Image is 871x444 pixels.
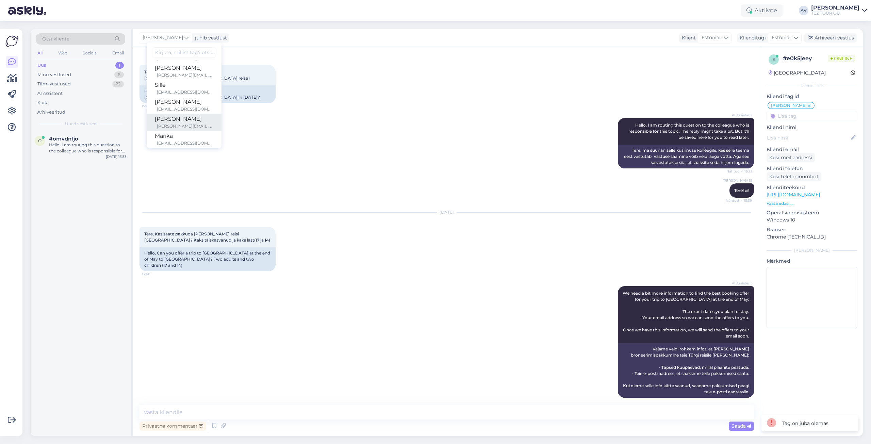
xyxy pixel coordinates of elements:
a: Sille[EMAIL_ADDRESS][DOMAIN_NAME] [147,80,221,97]
div: Klienditugi [737,34,766,42]
span: Estonian [772,34,792,42]
div: All [36,49,44,57]
span: Tere, kas 2026 aastal pakute ka [GEOGRAPHIC_DATA]/[GEOGRAPHIC_DATA] reise? [144,69,250,81]
span: AI Assistent [726,281,752,286]
div: 6 [114,71,124,78]
div: Privaatne kommentaar [139,422,206,431]
div: [PERSON_NAME] [811,5,859,11]
div: Hello, Can you offer a trip to [GEOGRAPHIC_DATA] at the end of May to [GEOGRAPHIC_DATA]? Two adul... [139,247,276,271]
p: Chrome [TECHNICAL_ID] [767,233,857,241]
a: [PERSON_NAME][EMAIL_ADDRESS][DOMAIN_NAME] [147,97,221,114]
div: Vajame veidi rohkem infot, et [PERSON_NAME] broneerimispakkumine teie Türgi reisile [PERSON_NAME]... [618,343,754,398]
input: Kirjuta, millist tag'i otsid [152,47,216,58]
div: [EMAIL_ADDRESS][DOMAIN_NAME] [157,89,213,95]
input: Lisa nimi [767,134,850,142]
div: Email [111,49,125,57]
a: Marika[EMAIL_ADDRESS][DOMAIN_NAME] [147,131,221,148]
div: Sille [155,81,213,89]
span: e [772,57,775,62]
p: Vaata edasi ... [767,200,857,207]
div: [GEOGRAPHIC_DATA] [769,69,826,77]
div: Klient [679,34,696,42]
div: [PERSON_NAME][EMAIL_ADDRESS][DOMAIN_NAME] [157,123,213,129]
p: Kliendi telefon [767,165,857,172]
div: Marika [155,132,213,140]
p: Windows 10 [767,216,857,224]
span: Saada [732,423,751,429]
span: Nähtud ✓ 13:41 [726,398,752,403]
a: [PERSON_NAME]TEZ TOUR OÜ [811,5,867,16]
span: [PERSON_NAME] [771,103,807,108]
div: Kliendi info [767,83,857,89]
div: [EMAIL_ADDRESS][DOMAIN_NAME] [157,106,213,112]
div: Aktiivne [741,4,783,17]
div: Hello, do you also offer trips to [GEOGRAPHIC_DATA]/[GEOGRAPHIC_DATA] in [DATE]? [139,85,276,103]
div: 22 [112,81,124,87]
span: Tere, Kas saate pakkuda [PERSON_NAME] reisi [GEOGRAPHIC_DATA]? Kaks täiskasvanud ja kaks last(17 ... [144,231,270,243]
span: #omvdnfjo [49,136,78,142]
span: Hello, I am routing this question to the colleague who is responsible for this topic. The reply m... [628,122,750,140]
a: [PERSON_NAME][PERSON_NAME][EMAIL_ADDRESS][DOMAIN_NAME] [147,114,221,131]
span: AI Assistent [726,113,752,118]
a: [URL][DOMAIN_NAME] [767,192,820,198]
p: Kliendi email [767,146,857,153]
span: [PERSON_NAME] [723,178,752,183]
div: [DATE] 13:33 [106,154,127,159]
div: Minu vestlused [37,71,71,78]
p: Kliendi tag'id [767,93,857,100]
div: 1 [115,62,124,69]
p: Klienditeekond [767,184,857,191]
img: Askly Logo [5,35,18,48]
div: Küsi meiliaadressi [767,153,815,162]
div: [PERSON_NAME][EMAIL_ADDRESS][DOMAIN_NAME] [157,72,213,78]
div: [EMAIL_ADDRESS][DOMAIN_NAME] [157,140,213,146]
div: AV [799,6,808,15]
div: AI Assistent [37,90,63,97]
div: juhib vestlust [192,34,227,42]
span: Otsi kliente [42,35,69,43]
span: Estonian [702,34,722,42]
div: [PERSON_NAME] [155,98,213,106]
span: [PERSON_NAME] [143,34,183,42]
div: Web [57,49,69,57]
span: Nähtud ✓ 15:21 [726,169,752,174]
a: [PERSON_NAME][PERSON_NAME][EMAIL_ADDRESS][DOMAIN_NAME] [147,63,221,80]
div: Uus [37,62,46,69]
span: 15:20 [142,103,167,109]
p: Brauser [767,226,857,233]
span: Tere! ei! [734,188,749,193]
span: 13:40 [142,272,167,277]
span: Uued vestlused [65,121,97,127]
div: Tiimi vestlused [37,81,71,87]
div: [PERSON_NAME] [155,115,213,123]
div: # e0k5jeey [783,54,828,63]
p: Märkmed [767,258,857,265]
span: o [38,138,42,143]
p: Operatsioonisüsteem [767,209,857,216]
div: [PERSON_NAME] [155,64,213,72]
div: Socials [81,49,98,57]
span: Online [828,55,855,62]
span: Nähtud ✓ 15:39 [726,198,752,203]
div: Hello, I am routing this question to the colleague who is responsible for this topic. The reply m... [49,142,127,154]
div: TEZ TOUR OÜ [811,11,859,16]
input: Lisa tag [767,111,857,121]
div: [PERSON_NAME] [767,247,857,253]
span: We need a bit more information to find the best booking offer for your trip to [GEOGRAPHIC_DATA] ... [623,291,750,339]
p: Kliendi nimi [767,124,857,131]
div: Küsi telefoninumbrit [767,172,821,181]
div: Kõik [37,99,47,106]
div: Tag on juba olemas [782,420,828,427]
div: [DATE] [139,209,754,215]
div: Tere, ma suunan selle küsimuse kolleegile, kes selle teema eest vastutab. Vastuse saamine võib ve... [618,145,754,168]
div: Arhiveeri vestlus [804,33,857,43]
div: Arhiveeritud [37,109,65,116]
